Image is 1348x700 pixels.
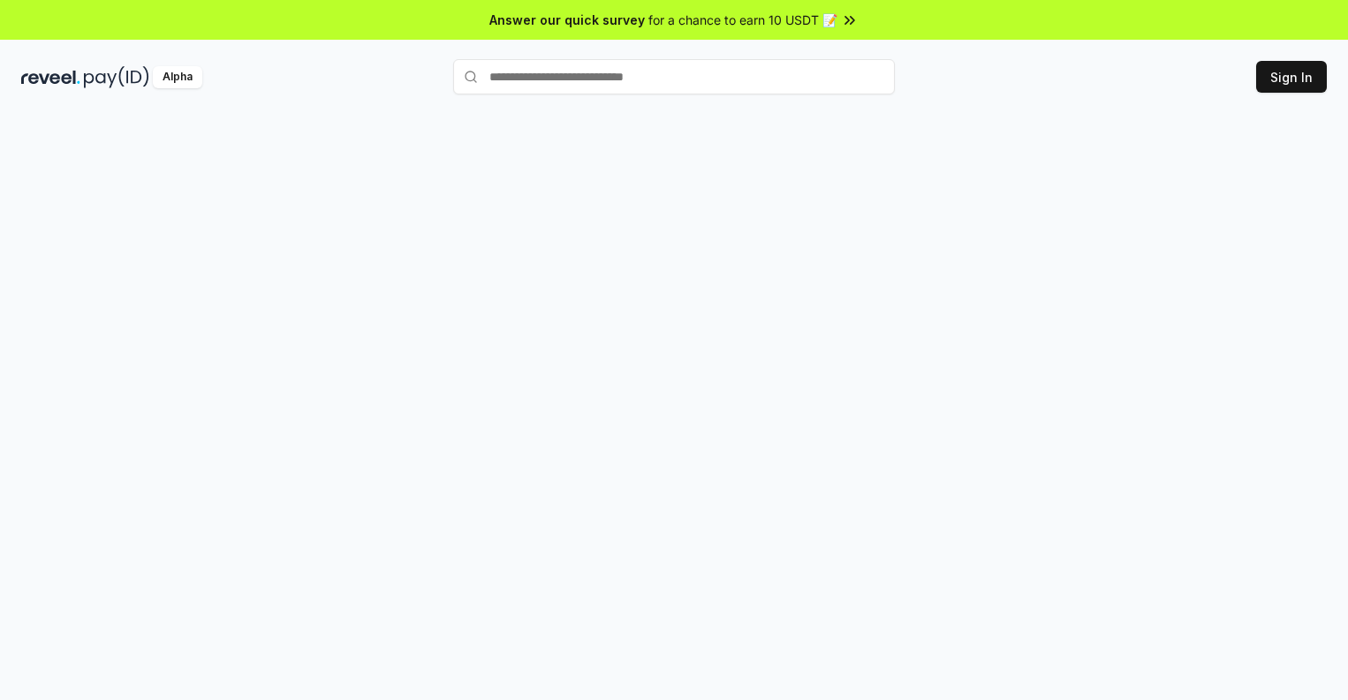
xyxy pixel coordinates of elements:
[84,66,149,88] img: pay_id
[489,11,645,29] span: Answer our quick survey
[648,11,837,29] span: for a chance to earn 10 USDT 📝
[1256,61,1327,93] button: Sign In
[153,66,202,88] div: Alpha
[21,66,80,88] img: reveel_dark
